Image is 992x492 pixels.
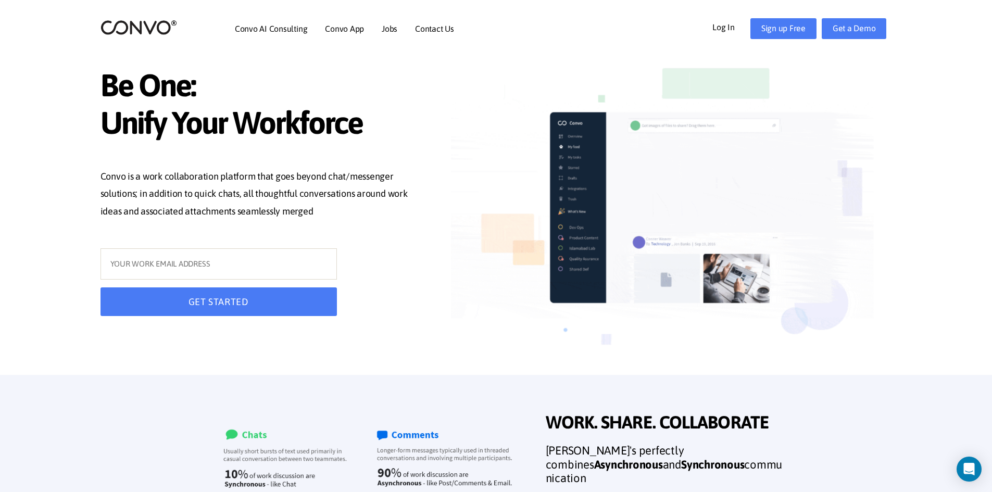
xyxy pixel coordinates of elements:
[712,18,750,35] a: Log In
[101,248,337,280] input: YOUR WORK EMAIL ADDRESS
[101,168,421,223] p: Convo is a work collaboration platform that goes beyond chat/messenger solutions; in addition to ...
[822,18,887,39] a: Get a Demo
[415,24,454,33] a: Contact Us
[101,67,421,107] span: Be One:
[957,457,982,482] div: Open Intercom Messenger
[382,24,397,33] a: Jobs
[101,287,337,316] button: GET STARTED
[101,19,177,35] img: logo_2.png
[325,24,364,33] a: Convo App
[750,18,817,39] a: Sign up Free
[594,458,663,471] strong: Asynchronous
[681,458,744,471] strong: Synchronous
[101,104,421,144] span: Unify Your Workforce
[451,50,874,378] img: image_not_found
[546,412,785,436] span: WORK. SHARE. COLLABORATE
[235,24,307,33] a: Convo AI Consulting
